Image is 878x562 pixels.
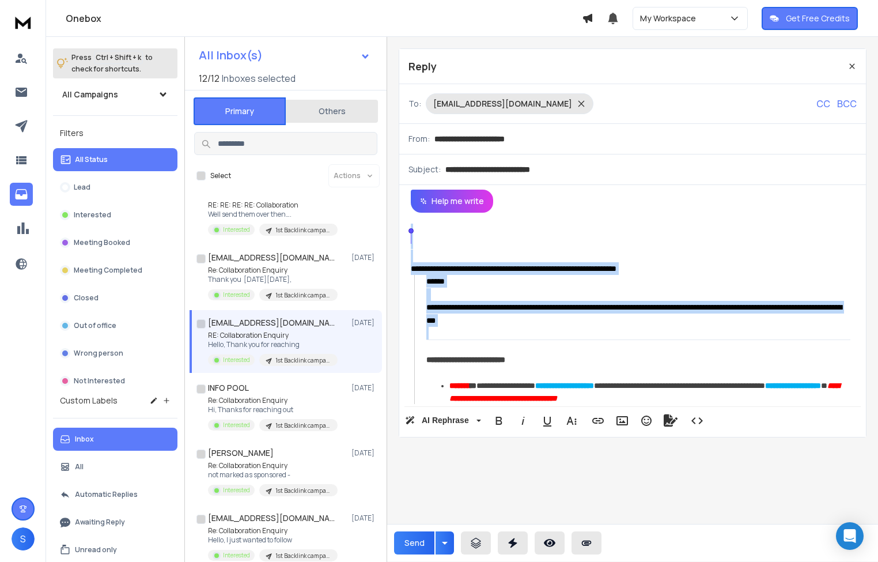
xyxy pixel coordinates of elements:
p: Interested [223,551,250,560]
h3: Filters [53,125,177,141]
p: Hello, Thank you for reaching [208,340,338,349]
p: 1st Backlink campaign [275,421,331,430]
p: Automatic Replies [75,490,138,499]
button: Interested [53,203,177,227]
p: All Status [75,155,108,164]
p: Interested [223,356,250,364]
h1: All Campaigns [62,89,118,100]
button: Get Free Credits [762,7,858,30]
p: Meeting Booked [74,238,130,247]
button: Not Interested [53,369,177,393]
label: Select [210,171,231,180]
p: 1st Backlink campaign [275,226,331,235]
h1: INFO POOL [208,382,249,394]
button: Signature [660,409,682,432]
p: Out of office [74,321,116,330]
p: Hello, I just wanted to follow [208,535,338,545]
button: Lead [53,176,177,199]
span: AI Rephrase [419,416,471,425]
p: To: [408,98,421,110]
button: Insert Link (Ctrl+K) [587,409,609,432]
p: Interested [223,291,250,299]
p: 1st Backlink campaign [275,356,331,365]
p: Wrong person [74,349,123,358]
button: Italic (Ctrl+I) [512,409,534,432]
p: Interested [74,210,111,220]
h1: [PERSON_NAME] [208,447,274,459]
button: Insert Image (Ctrl+P) [611,409,633,432]
button: All Inbox(s) [190,44,380,67]
button: AI Rephrase [403,409,483,432]
p: From: [408,133,430,145]
p: 1st Backlink campaign [275,552,331,560]
p: Well send them over then…. [208,210,338,219]
p: Re: Collaboration Enquiry [208,526,338,535]
p: Get Free Credits [786,13,850,24]
p: [DATE] [351,383,377,393]
p: Lead [74,183,90,192]
p: RE: Collaboration Enquiry [208,331,338,340]
p: Re: Collaboration Enquiry [208,461,338,470]
p: My Workspace [640,13,701,24]
p: [DATE] [351,318,377,327]
button: Out of office [53,314,177,337]
h1: All Inbox(s) [199,50,263,61]
p: [DATE] [351,514,377,523]
button: All [53,455,177,478]
p: All [75,462,84,472]
button: Send [394,531,434,555]
p: Interested [223,225,250,234]
p: 1st Backlink campaign [275,486,331,495]
p: 1st Backlink campaign [275,291,331,300]
p: Unread only [75,545,117,555]
p: Interested [223,486,250,495]
h1: [EMAIL_ADDRESS][DOMAIN_NAME] [208,512,335,524]
button: Help me write [411,190,493,213]
p: Meeting Completed [74,266,142,275]
p: Re: Collaboration Enquiry [208,266,338,275]
p: Subject: [408,164,441,175]
h1: [EMAIL_ADDRESS][DOMAIN_NAME] [208,252,335,263]
button: Inbox [53,428,177,451]
button: Meeting Booked [53,231,177,254]
div: Open Intercom Messenger [836,522,864,550]
button: Code View [686,409,708,432]
button: S [12,527,35,550]
button: Primary [194,97,286,125]
p: Re: Collaboration Enquiry [208,396,338,405]
h1: [EMAIL_ADDRESS][DOMAIN_NAME] [208,317,335,329]
p: BCC [837,97,857,111]
p: [EMAIL_ADDRESS][DOMAIN_NAME] [433,98,572,110]
button: All Status [53,148,177,171]
button: Awaiting Reply [53,511,177,534]
p: RE: RE: RE: RE: Collaboration [208,201,338,210]
button: Meeting Completed [53,259,177,282]
button: Bold (Ctrl+B) [488,409,510,432]
p: Awaiting Reply [75,518,125,527]
img: logo [12,12,35,33]
p: Hi, Thanks for reaching out [208,405,338,414]
h3: Custom Labels [60,395,118,406]
p: [DATE] [351,253,377,262]
p: Not Interested [74,376,125,386]
h1: Onebox [66,12,582,25]
p: Thank you [DATE][DATE], [208,275,338,284]
h3: Inboxes selected [222,71,296,85]
button: Emoticons [635,409,657,432]
button: Unread only [53,538,177,561]
p: Reply [408,58,437,74]
p: Inbox [75,435,94,444]
button: Underline (Ctrl+U) [536,409,558,432]
button: All Campaigns [53,83,177,106]
p: Interested [223,421,250,429]
span: 12 / 12 [199,71,219,85]
span: Ctrl + Shift + k [94,51,143,64]
button: Wrong person [53,342,177,365]
p: Press to check for shortcuts. [71,52,153,75]
p: [DATE] [351,448,377,458]
button: Closed [53,286,177,310]
p: not marked as sponsored - [208,470,338,480]
button: Others [286,99,378,124]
